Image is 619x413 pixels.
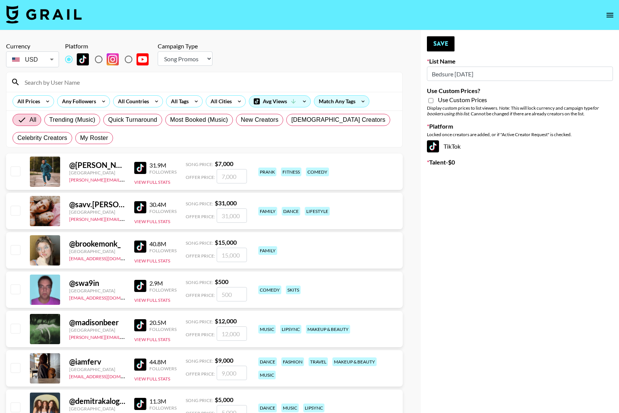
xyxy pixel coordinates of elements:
[149,319,177,326] div: 20.5M
[69,200,125,209] div: @ savv.[PERSON_NAME]
[149,248,177,253] div: Followers
[149,279,177,287] div: 2.9M
[427,87,613,95] label: Use Custom Prices?
[217,208,247,223] input: 31,000
[29,115,36,124] span: All
[215,396,233,403] strong: $ 5,000
[134,297,170,303] button: View Full Stats
[258,404,277,412] div: dance
[186,174,215,180] span: Offer Price:
[306,325,350,334] div: makeup & beauty
[427,140,439,152] img: TikTok
[258,168,276,176] div: prank
[134,162,146,174] img: TikTok
[217,326,247,341] input: 12,000
[69,396,125,406] div: @ demitrakalogeras
[186,292,215,298] span: Offer Price:
[69,209,125,215] div: [GEOGRAPHIC_DATA]
[134,179,170,185] button: View Full Stats
[108,115,157,124] span: Quick Turnaround
[49,115,95,124] span: Trending (Music)
[217,248,247,262] input: 15,000
[291,115,385,124] span: [DEMOGRAPHIC_DATA] Creators
[113,96,150,107] div: All Countries
[107,53,119,65] img: Instagram
[303,404,324,412] div: lipsync
[134,319,146,331] img: TikTok
[8,53,57,66] div: USD
[186,371,215,377] span: Offer Price:
[427,123,613,130] label: Platform
[186,201,213,206] span: Song Price:
[149,326,177,332] div: Followers
[69,170,125,175] div: [GEOGRAPHIC_DATA]
[137,53,149,65] img: YouTube
[258,371,276,379] div: music
[282,207,300,216] div: dance
[166,96,190,107] div: All Tags
[6,5,82,23] img: Grail Talent
[206,96,233,107] div: All Cities
[306,168,329,176] div: comedy
[149,240,177,248] div: 40.8M
[69,175,181,183] a: [PERSON_NAME][EMAIL_ADDRESS][DOMAIN_NAME]
[134,280,146,292] img: TikTok
[215,357,233,364] strong: $ 9,000
[69,366,125,372] div: [GEOGRAPHIC_DATA]
[215,317,237,324] strong: $ 12,000
[134,258,170,264] button: View Full Stats
[258,207,277,216] div: family
[13,96,42,107] div: All Prices
[427,105,613,116] div: Display custom prices to list viewers. Note: This will lock currency and campaign type . Cannot b...
[65,42,155,50] div: Platform
[20,76,398,88] input: Search by User Name
[69,248,125,254] div: [GEOGRAPHIC_DATA]
[69,160,125,170] div: @ [PERSON_NAME].[PERSON_NAME]
[427,36,455,51] button: Save
[427,57,613,65] label: List Name
[77,53,89,65] img: TikTok
[215,160,233,167] strong: $ 7,000
[258,357,277,366] div: dance
[281,168,301,176] div: fitness
[427,105,599,116] em: for bookers using this list
[281,404,299,412] div: music
[215,199,237,206] strong: $ 31,000
[149,366,177,371] div: Followers
[427,132,613,137] div: Locked once creators are added, or if "Active Creator Request" is checked.
[314,96,369,107] div: Match Any Tags
[186,332,215,337] span: Offer Price:
[186,397,213,403] span: Song Price:
[134,241,146,253] img: TikTok
[217,287,247,301] input: 500
[149,208,177,214] div: Followers
[186,319,213,324] span: Song Price:
[309,357,328,366] div: travel
[249,96,310,107] div: Avg Views
[57,96,98,107] div: Any Followers
[69,406,125,411] div: [GEOGRAPHIC_DATA]
[69,278,125,288] div: @ swa9in
[69,254,145,261] a: [EMAIL_ADDRESS][DOMAIN_NAME]
[427,158,613,166] label: Talent - $ 0
[438,96,487,104] span: Use Custom Prices
[69,288,125,293] div: [GEOGRAPHIC_DATA]
[215,239,237,246] strong: $ 15,000
[69,327,125,333] div: [GEOGRAPHIC_DATA]
[258,246,277,255] div: family
[186,214,215,219] span: Offer Price:
[170,115,228,124] span: Most Booked (Music)
[281,357,304,366] div: fashion
[186,253,215,259] span: Offer Price:
[134,359,146,371] img: TikTok
[186,358,213,364] span: Song Price:
[149,397,177,405] div: 11.3M
[149,405,177,411] div: Followers
[17,134,67,143] span: Celebrity Creators
[186,279,213,285] span: Song Price:
[149,201,177,208] div: 30.4M
[6,42,59,50] div: Currency
[149,161,177,169] div: 31.9M
[69,293,145,301] a: [EMAIL_ADDRESS][DOMAIN_NAME]
[217,169,247,183] input: 7,000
